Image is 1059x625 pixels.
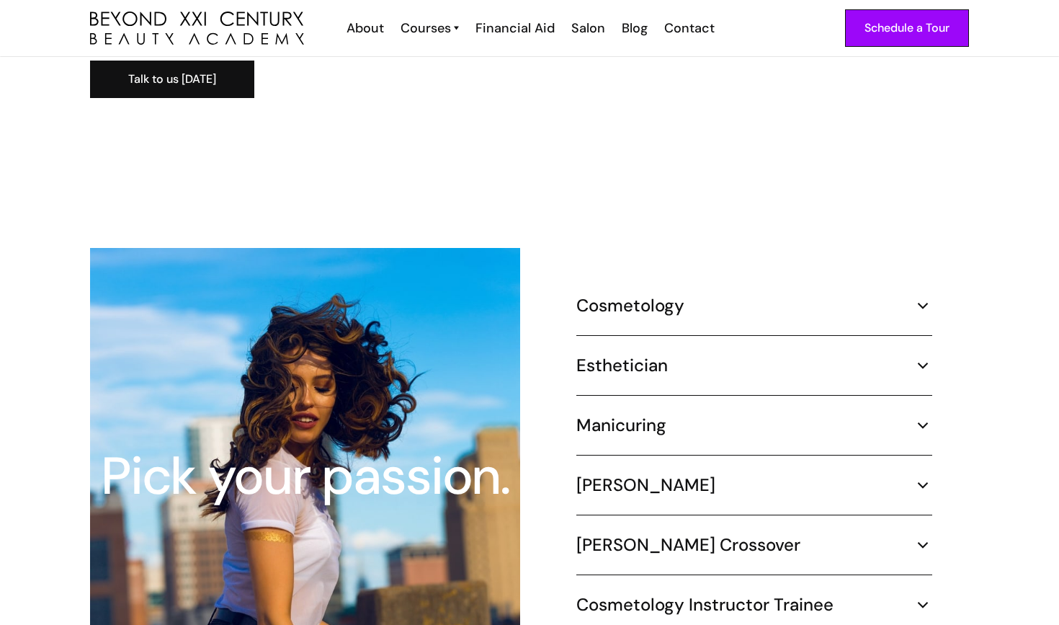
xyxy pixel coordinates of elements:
a: Blog [612,19,655,37]
a: Contact [655,19,722,37]
div: Schedule a Tour [864,19,949,37]
h5: Manicuring [576,415,666,436]
h5: Cosmetology Instructor Trainee [576,594,834,616]
a: Financial Aid [466,19,562,37]
a: Salon [562,19,612,37]
div: About [347,19,384,37]
img: beyond 21st century beauty academy logo [90,12,304,45]
a: About [337,19,391,37]
a: Schedule a Tour [845,9,969,47]
h5: [PERSON_NAME] Crossover [576,534,800,556]
div: Courses [401,19,451,37]
div: Blog [622,19,648,37]
a: home [90,12,304,45]
h5: Cosmetology [576,295,684,316]
div: Salon [571,19,605,37]
h5: Esthetician [576,355,668,376]
div: Contact [664,19,715,37]
h5: [PERSON_NAME] [576,474,715,496]
div: Financial Aid [475,19,555,37]
div: Pick your passion. [91,451,519,502]
a: Courses [401,19,459,37]
a: Talk to us [DATE] [90,61,254,98]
